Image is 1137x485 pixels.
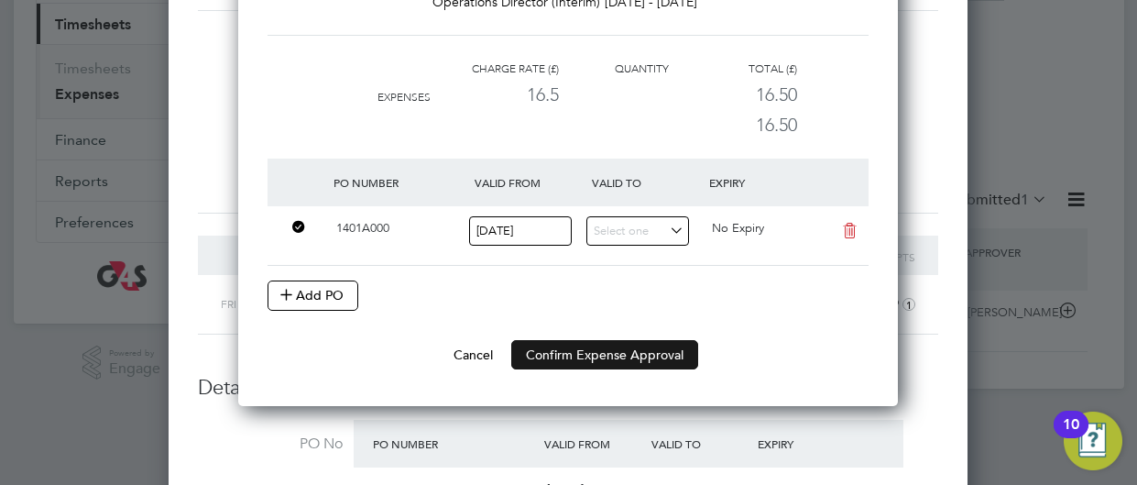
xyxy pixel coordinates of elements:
span: 1401A000 [336,220,389,236]
div: PO Number [329,166,470,199]
div: 16.5 [431,80,559,110]
div: 16.50 [669,80,797,110]
input: Select one [586,216,689,247]
label: PO No [198,435,343,454]
div: Expiry [705,166,822,199]
div: Quantity [559,58,669,80]
div: Expiry [753,427,860,460]
div: Valid To [587,166,705,199]
div: PO Number [368,427,540,460]
div: Total (£) [669,58,797,80]
div: Valid To [647,427,754,460]
span: Expenses [377,91,431,104]
input: Select one [469,216,572,247]
button: Add PO [268,281,358,310]
span: 16.50 [756,114,797,136]
div: Charge rate (£) [431,58,559,80]
button: Confirm Expense Approval [511,340,698,369]
h3: Details [198,375,938,402]
i: 1 [902,298,915,311]
div: 10 [1063,424,1079,448]
div: Valid From [540,427,647,460]
div: Valid From [470,166,587,199]
span: No Expiry [712,220,764,236]
button: Cancel [439,340,508,369]
button: Open Resource Center, 10 new notifications [1064,412,1122,470]
span: Fri [221,296,236,311]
